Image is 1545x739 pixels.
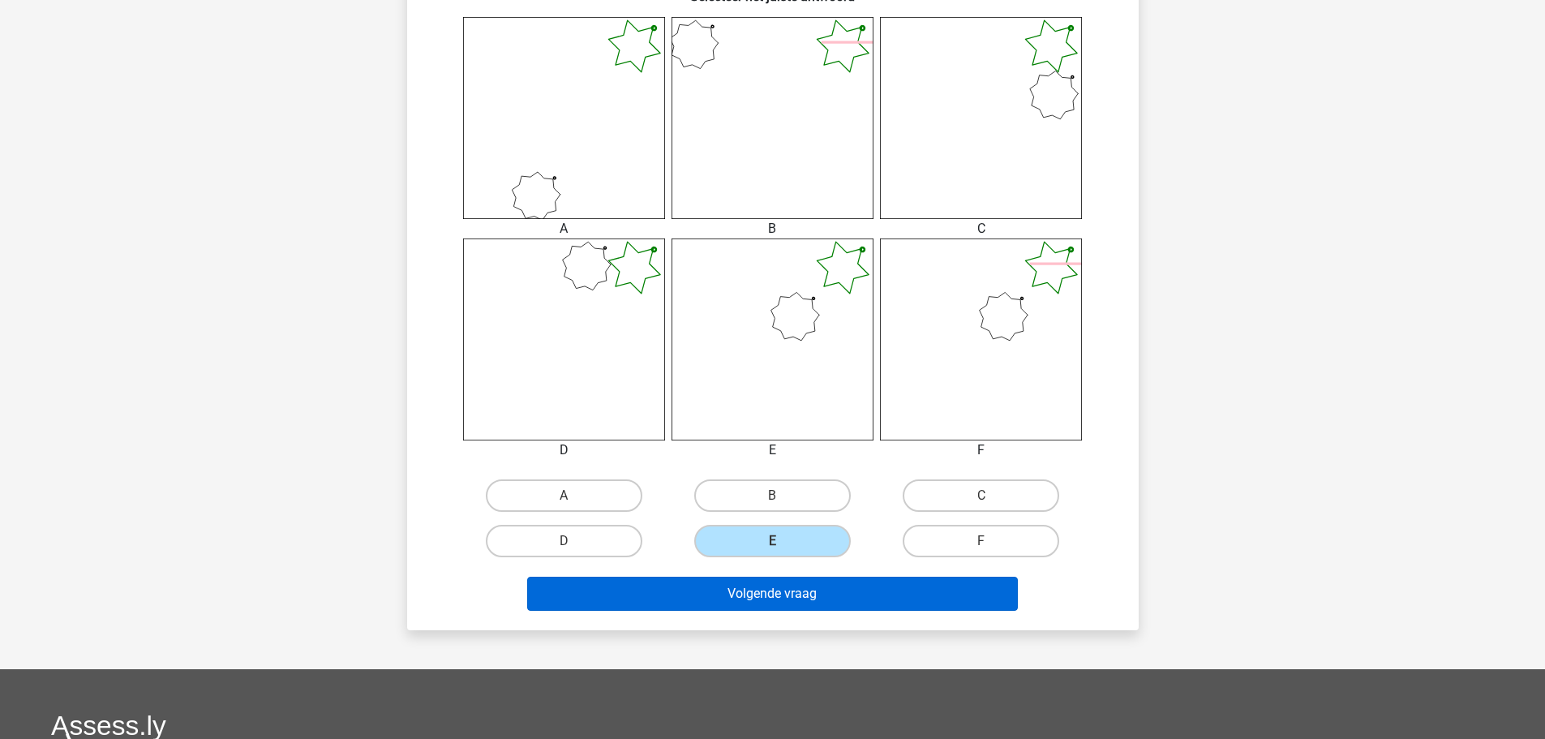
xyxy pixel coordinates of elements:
[486,479,642,512] label: A
[903,479,1059,512] label: C
[451,219,677,238] div: A
[659,219,886,238] div: B
[868,440,1094,460] div: F
[659,440,886,460] div: E
[486,525,642,557] label: D
[451,440,677,460] div: D
[694,525,851,557] label: E
[694,479,851,512] label: B
[527,577,1018,611] button: Volgende vraag
[868,219,1094,238] div: C
[903,525,1059,557] label: F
